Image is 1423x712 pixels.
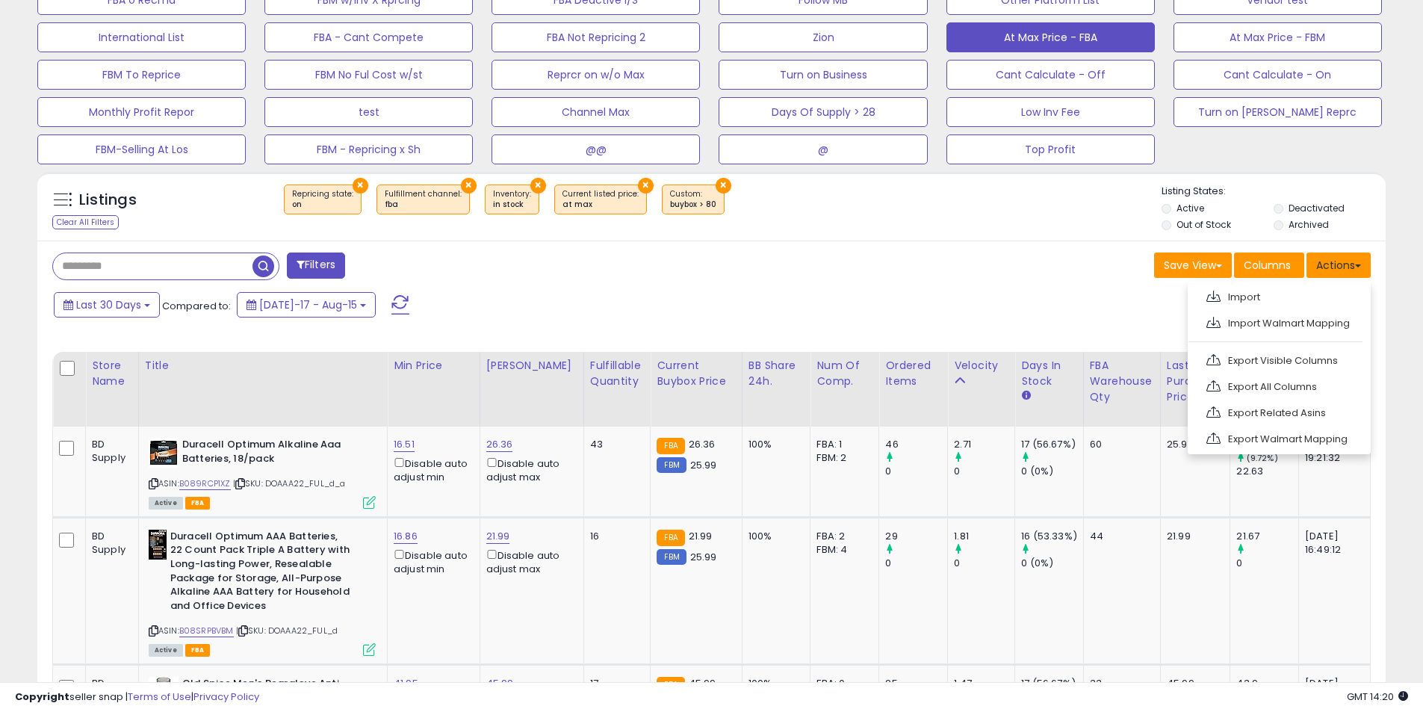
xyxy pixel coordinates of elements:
[670,199,716,210] div: buybox > 80
[493,199,531,210] div: in stock
[954,530,1014,543] div: 1.81
[394,529,418,544] a: 16.86
[193,690,259,704] a: Privacy Policy
[353,178,368,194] button: ×
[954,557,1014,570] div: 0
[748,530,799,543] div: 100%
[149,530,376,654] div: ASIN:
[1247,452,1278,464] small: (9.72%)
[145,358,381,374] div: Title
[657,438,684,454] small: FBA
[1090,530,1149,543] div: 44
[264,134,473,164] button: FBM - Repricing x Sh
[885,530,947,543] div: 29
[885,358,941,389] div: Ordered Items
[493,188,531,211] span: Inventory :
[237,292,376,318] button: [DATE]-17 - Aug-15
[1196,312,1360,335] a: Import Walmart Mapping
[954,465,1014,478] div: 0
[236,625,338,637] span: | SKU: DOAAA22_FUL_d
[1244,258,1291,273] span: Columns
[15,690,69,704] strong: Copyright
[492,60,700,90] button: Reprcr on w/o Max
[1167,530,1219,543] div: 21.99
[1021,358,1076,389] div: Days In Stock
[719,134,927,164] button: @
[1306,253,1371,278] button: Actions
[492,97,700,127] button: Channel Max
[54,292,160,318] button: Last 30 Days
[394,547,468,576] div: Disable auto adjust min
[1167,438,1219,451] div: 25.99
[1167,358,1224,405] div: Last Purchase Price
[486,455,572,484] div: Disable auto adjust max
[1234,253,1304,278] button: Columns
[394,358,474,374] div: Min Price
[885,557,947,570] div: 0
[690,550,717,564] span: 25.99
[690,458,717,472] span: 25.99
[885,438,947,451] div: 46
[1021,465,1082,478] div: 0 (0%)
[1236,465,1298,478] div: 22.63
[1021,438,1082,451] div: 17 (56.67%)
[638,178,654,194] button: ×
[52,215,119,229] div: Clear All Filters
[170,530,352,616] b: Duracell Optimum AAA Batteries, 22 Count Pack Triple A Battery with Long-lasting Power, Resealabl...
[37,22,246,52] button: International List
[816,451,867,465] div: FBM: 2
[486,547,572,576] div: Disable auto adjust max
[1347,690,1408,704] span: 2025-09-15 14:20 GMT
[385,199,462,210] div: fba
[492,134,700,164] button: @@
[719,97,927,127] button: Days Of Supply > 28
[1174,60,1382,90] button: Cant Calculate - On
[1176,218,1231,231] label: Out of Stock
[1021,389,1030,403] small: Days In Stock.
[292,188,353,211] span: Repricing state :
[1162,185,1386,199] p: Listing States:
[1196,401,1360,424] a: Export Related Asins
[719,22,927,52] button: Zion
[1196,349,1360,372] a: Export Visible Columns
[233,477,346,489] span: | SKU: DOAAA22_FUL_d_a
[486,437,513,452] a: 26.36
[689,529,713,543] span: 21.99
[719,60,927,90] button: Turn on Business
[185,644,211,657] span: FBA
[264,22,473,52] button: FBA - Cant Compete
[1196,285,1360,309] a: Import
[1090,438,1149,451] div: 60
[1289,202,1345,214] label: Deactivated
[182,438,364,469] b: Duracell Optimum Alkaline Aaa Batteries, 18/pack
[954,358,1008,374] div: Velocity
[946,97,1155,127] button: Low Inv Fee
[264,97,473,127] button: test
[37,60,246,90] button: FBM To Reprice
[492,22,700,52] button: FBA Not Repricing 2
[179,477,231,490] a: B089RCP1XZ
[1174,97,1382,127] button: Turn on [PERSON_NAME] Reprc
[816,530,867,543] div: FBA: 2
[1176,202,1204,214] label: Active
[1021,557,1082,570] div: 0 (0%)
[748,358,804,389] div: BB Share 24h.
[1174,22,1382,52] button: At Max Price - FBM
[1236,557,1298,570] div: 0
[954,438,1014,451] div: 2.71
[76,297,141,312] span: Last 30 Days
[394,437,415,452] a: 16.51
[562,199,639,210] div: at max
[1021,530,1082,543] div: 16 (53.33%)
[149,644,183,657] span: All listings currently available for purchase on Amazon
[1154,253,1232,278] button: Save View
[670,188,716,211] span: Custom:
[292,199,353,210] div: on
[15,690,259,705] div: seller snap | |
[1196,375,1360,398] a: Export All Columns
[149,530,167,560] img: 41IRxL350+L._SL40_.jpg
[394,455,468,484] div: Disable auto adjust min
[149,438,376,507] div: ASIN:
[590,530,639,543] div: 16
[92,438,127,465] div: BD Supply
